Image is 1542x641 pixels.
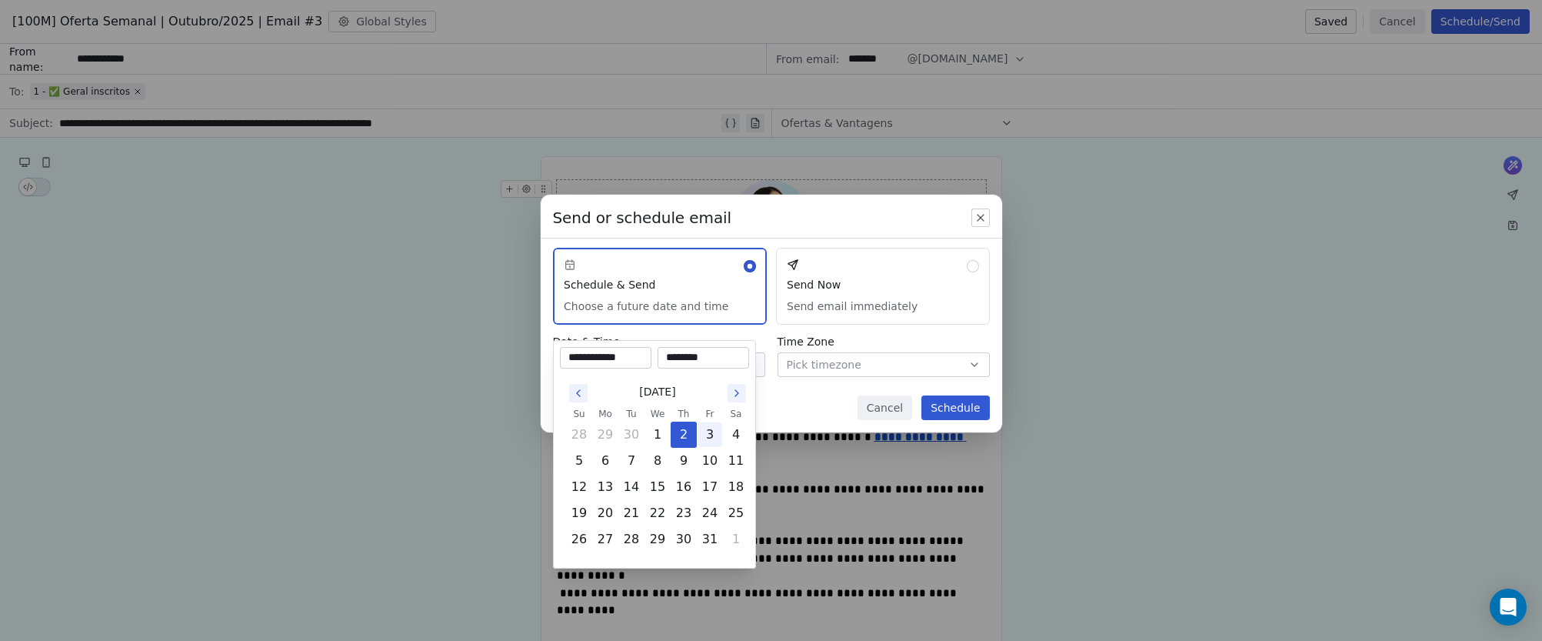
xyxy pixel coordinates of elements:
button: Go to the Previous Month [569,384,588,402]
button: Tuesday, October 21st, 2025 [619,501,644,526]
button: Saturday, October 4th, 2025 [724,422,748,447]
button: Sunday, October 12th, 2025 [567,475,591,499]
button: Friday, October 17th, 2025 [698,475,722,499]
button: Saturday, October 11th, 2025 [724,449,748,473]
button: Tuesday, October 14th, 2025 [619,475,644,499]
button: Go to the Next Month [728,384,746,402]
button: Tuesday, October 28th, 2025 [619,527,644,552]
button: Friday, October 31st, 2025 [698,527,722,552]
button: Wednesday, October 8th, 2025 [645,449,670,473]
button: Tuesday, October 7th, 2025 [619,449,644,473]
button: Thursday, October 30th, 2025 [671,527,696,552]
th: Sunday [566,406,592,422]
button: Sunday, October 26th, 2025 [567,527,591,552]
button: Wednesday, October 29th, 2025 [645,527,670,552]
th: Tuesday [618,406,644,422]
button: Wednesday, October 15th, 2025 [645,475,670,499]
button: Saturday, October 25th, 2025 [724,501,748,526]
button: Monday, October 20th, 2025 [593,501,618,526]
th: Wednesday [644,406,671,422]
button: Thursday, October 9th, 2025 [671,449,696,473]
span: [DATE] [639,384,675,400]
button: Tuesday, September 30th, 2025 [619,422,644,447]
button: Sunday, September 28th, 2025 [567,422,591,447]
button: Sunday, October 19th, 2025 [567,501,591,526]
button: Saturday, October 18th, 2025 [724,475,748,499]
button: Thursday, October 16th, 2025 [671,475,696,499]
button: Sunday, October 5th, 2025 [567,449,591,473]
button: Friday, October 24th, 2025 [698,501,722,526]
button: Thursday, October 23rd, 2025 [671,501,696,526]
button: Monday, October 13th, 2025 [593,475,618,499]
th: Saturday [723,406,749,422]
button: Friday, October 3rd, 2025 [698,422,722,447]
th: Monday [592,406,618,422]
button: Monday, October 27th, 2025 [593,527,618,552]
button: Saturday, November 1st, 2025 [724,527,748,552]
button: Wednesday, October 22nd, 2025 [645,501,670,526]
th: Thursday [671,406,697,422]
button: Friday, October 10th, 2025 [698,449,722,473]
th: Friday [697,406,723,422]
table: October 2025 [566,406,749,553]
button: Monday, October 6th, 2025 [593,449,618,473]
button: Wednesday, October 1st, 2025 [645,422,670,447]
button: Monday, September 29th, 2025 [593,422,618,447]
button: Today, Thursday, October 2nd, 2025, selected [671,422,696,447]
